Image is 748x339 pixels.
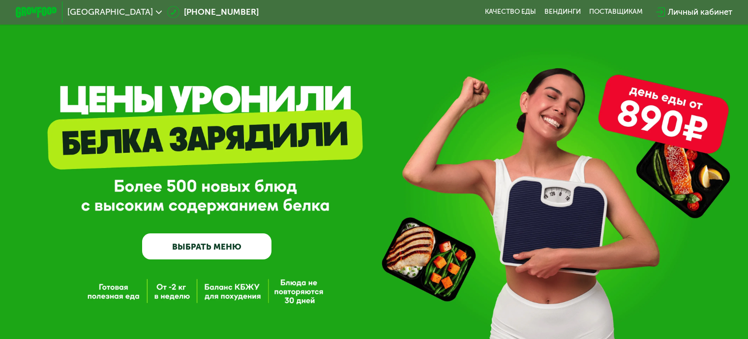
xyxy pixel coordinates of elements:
[668,6,732,18] div: Личный кабинет
[67,8,153,16] span: [GEOGRAPHIC_DATA]
[485,8,536,16] a: Качество еды
[142,233,271,259] a: ВЫБРАТЬ МЕНЮ
[589,8,643,16] div: поставщикам
[167,6,259,18] a: [PHONE_NUMBER]
[544,8,581,16] a: Вендинги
